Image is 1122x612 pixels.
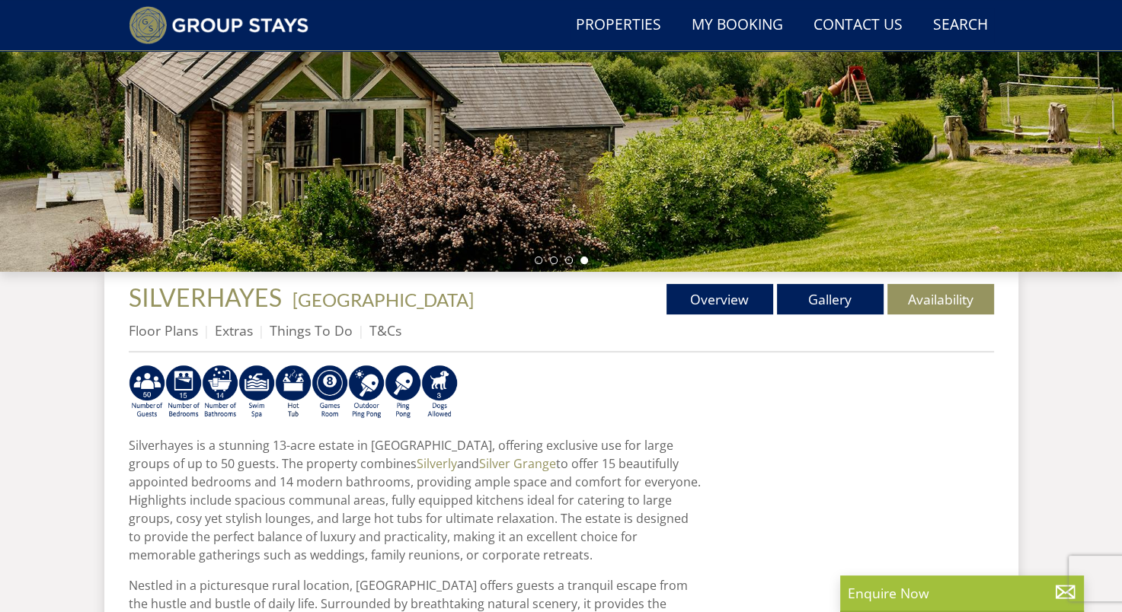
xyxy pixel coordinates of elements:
[417,455,457,472] a: Silverly
[215,321,253,339] a: Extras
[312,365,348,419] img: AD_4nXfe0X3_QBx46CwU3JrAvy1WFURXS9oBgC15PJRtFjBGzmetAvDOIQNTa460jeTvqTa2ZTtEttNxa30HuC-6X7fGAgmHj...
[129,282,286,312] a: SILVERHAYES
[238,365,275,419] img: AD_4nXdO6XKbS2-49MOz2au6-3TcEzNTEjJXuv3zJTJc-256EzJqP3tIWEr0YaRQ77VD-G_Lrlyn9SSTxZmimQV1DsDzFat8Y...
[777,284,884,314] a: Gallery
[292,288,474,311] a: [GEOGRAPHIC_DATA]
[421,365,458,419] img: AD_4nXfIEmOQcCIuyUj1FafITtJVgvNcPgFwII6EZQ9twwl4VCNdTn0ruP9U7_fbnuLfiYI1K5lfUYud1p_EIpOO78uUbh4j5...
[570,8,667,43] a: Properties
[887,284,994,314] a: Availability
[807,8,909,43] a: Contact Us
[129,282,282,312] span: SILVERHAYES
[165,365,202,419] img: AD_4nXdS721AXP0S5rg4xQfha2lEAU_nlCPQZCzT8zi_Eodb0_cIUF2QYRkYeoahFc_dsTBtQHf49zukECTUrQlUizc-vvlxa...
[202,365,238,419] img: AD_4nXcHtUX5DsUyhPrVuS64GGRU0ZayyoJaWAb4o1fKVcZ0KHAQtGalvA2_dIHPwgIkPZaMwV0moBcC8PRGFfNcRo3A9KyNZ...
[385,365,421,419] img: AD_4nXeeks6yxwh5yfdB9enBDQpaAyY5fsp_Wbk-DsgBdp3vUgvRjXaql9_elO_BFWd53WzkMYzSmUWVDNVVLE0Leqgf25cZO...
[286,288,474,311] span: -
[369,321,401,339] a: T&Cs
[348,365,385,419] img: AD_4nXet0s0sJ9h28WMq25EmkBYg-8dVjkhGOkKk7zQYdjLIJ7Pv0ASO-fiBcN_tkCrljPZcv1IffTfZ_GdAIc3yNx3QYR6BR...
[479,455,556,472] a: Silver Grange
[666,284,773,314] a: Overview
[129,436,702,564] p: Silverhayes is a stunning 13-acre estate in [GEOGRAPHIC_DATA], offering exclusive use for large g...
[129,321,198,339] a: Floor Plans
[686,8,789,43] a: My Booking
[927,8,994,43] a: Search
[270,321,353,339] a: Things To Do
[275,365,312,419] img: AD_4nXc1Iw0wtauI3kAlmqKiow2xOG9b9jgcrvEUWxsMsavhTuo14U6xJfaA9B--ZY8icuHeGWSTiTr_miVtTcN3Zi-xpzLai...
[848,583,1076,603] p: Enquire Now
[129,6,309,44] img: Group Stays
[129,365,165,419] img: AD_4nXcrZDG4ffV-H4TFvsd1XROLLI2IyYr-OvvzeyPVzDgvJaUutxd7r7MV6YsXyjNZYm_N9MqTacq_gu8ggT2OxUPaq7ACe...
